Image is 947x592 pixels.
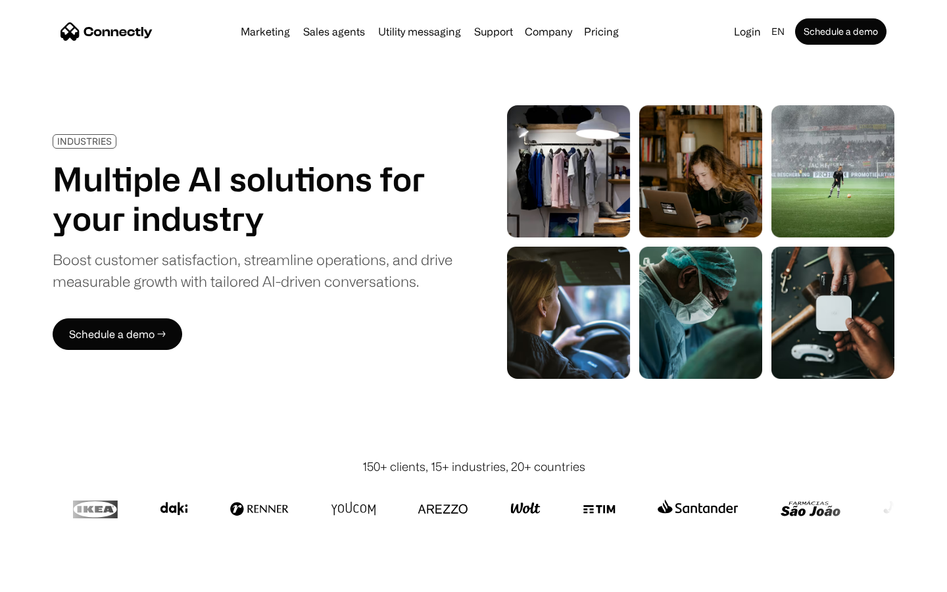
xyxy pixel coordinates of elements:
div: Boost customer satisfaction, streamline operations, and drive measurable growth with tailored AI-... [53,249,452,292]
div: Company [525,22,572,41]
ul: Language list [26,569,79,587]
div: en [766,22,792,41]
div: INDUSTRIES [57,136,112,146]
a: Schedule a demo → [53,318,182,350]
div: 150+ clients, 15+ industries, 20+ countries [362,458,585,476]
a: Utility messaging [373,26,466,37]
a: Sales agents [298,26,370,37]
a: Marketing [235,26,295,37]
a: Schedule a demo [795,18,886,45]
aside: Language selected: English [13,568,79,587]
a: Login [729,22,766,41]
div: en [771,22,785,41]
h1: Multiple AI solutions for your industry [53,159,452,238]
div: Company [521,22,576,41]
a: Pricing [579,26,624,37]
a: Support [469,26,518,37]
a: home [61,22,153,41]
